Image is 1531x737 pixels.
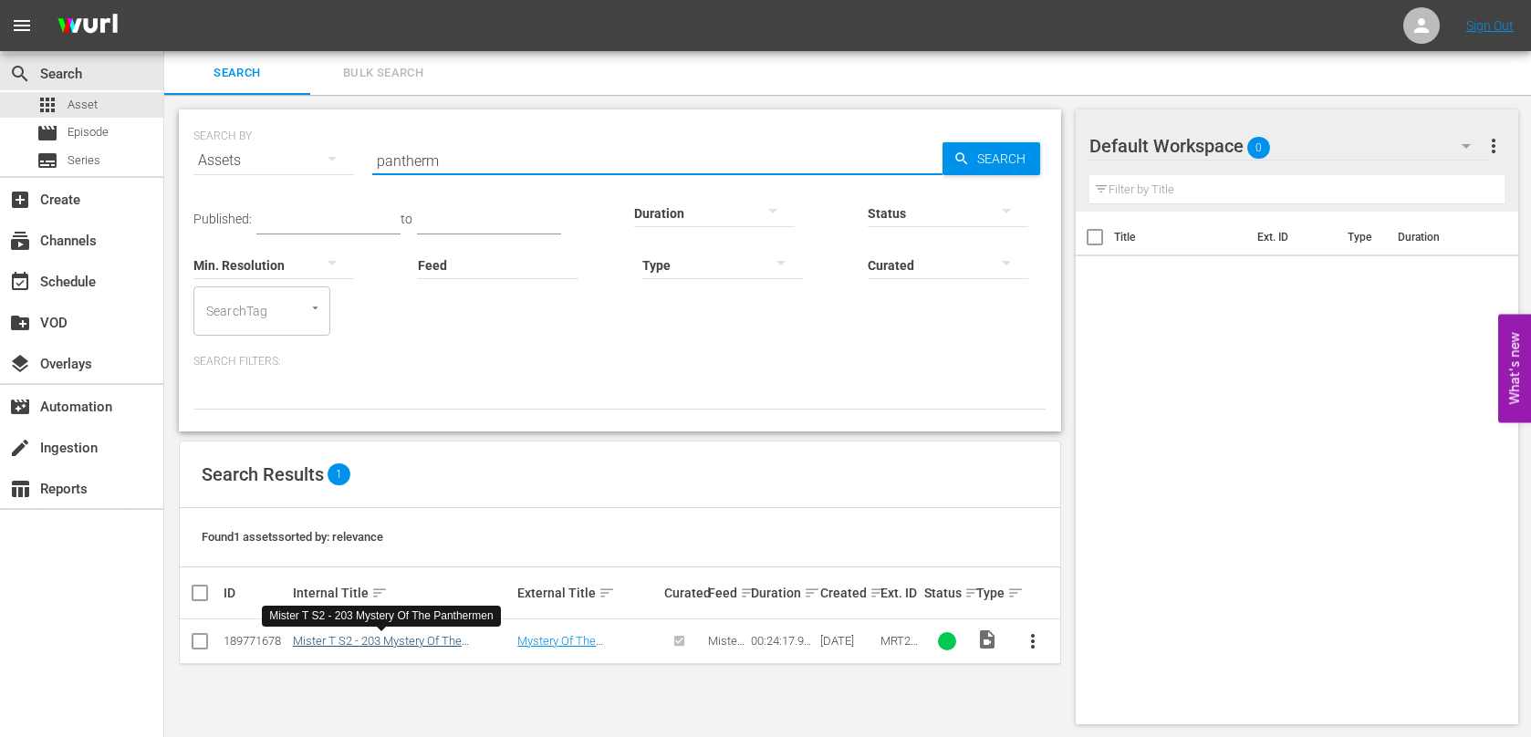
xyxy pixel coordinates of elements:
span: Series [36,150,58,171]
div: Type [976,582,1005,604]
div: Internal Title [293,582,513,604]
img: ans4CAIJ8jUAAAAAAAAAAAAAAAAAAAAAAAAgQb4GAAAAAAAAAAAAAAAAAAAAAAAAJMjXAAAAAAAAAAAAAAAAAAAAAAAAgAT5G... [44,5,131,47]
button: more_vert [1483,124,1505,168]
div: Mister T S2 - 203 Mystery Of The Panthermen [269,608,493,624]
span: MRT203F [880,634,918,661]
th: Ext. ID [1246,212,1337,263]
span: Search [9,63,31,85]
div: Created [820,582,875,604]
div: Ext. ID [880,586,918,600]
a: Sign Out [1466,18,1514,33]
span: Search [970,142,1040,175]
th: Type [1337,212,1387,263]
span: Asset [36,94,58,116]
span: Bulk Search [321,63,445,84]
span: VOD [9,312,31,334]
div: External Title [517,582,659,604]
div: Default Workspace [1089,120,1489,171]
span: more_vert [1483,135,1505,157]
span: Ingestion [9,437,31,459]
span: sort [740,585,756,601]
div: ID [224,586,287,600]
span: Schedule [9,271,31,293]
span: Automation [9,396,31,418]
span: to [401,212,412,226]
div: Status [924,582,971,604]
span: Mister T S2 [708,634,745,661]
span: sort [599,585,615,601]
span: Episode [68,123,109,141]
a: Mister T S2 - 203 Mystery Of The Panthermen [293,634,469,661]
span: 0 [1247,129,1270,167]
span: Search [175,63,299,84]
span: Series [68,151,100,170]
div: Feed [708,582,745,604]
span: Video [976,628,998,650]
span: 1 [328,463,350,485]
th: Title [1114,212,1247,263]
div: 189771678 [224,634,287,648]
span: sort [964,585,981,601]
div: 00:24:17.990 [751,634,815,648]
button: Open [307,299,324,317]
span: Overlays [9,353,31,375]
p: Search Filters: [193,354,1047,369]
span: Create [9,189,31,211]
span: sort [870,585,886,601]
span: Episode [36,122,58,144]
div: [DATE] [820,634,875,648]
th: Duration [1387,212,1496,263]
div: Curated [664,586,702,600]
span: Channels [9,230,31,252]
button: Open Feedback Widget [1498,315,1531,423]
span: more_vert [1022,630,1044,652]
span: sort [804,585,820,601]
span: sort [371,585,388,601]
button: Search [943,142,1040,175]
span: Published: [193,212,252,226]
span: menu [11,15,33,36]
a: Mystery Of The Panthermen [517,634,603,661]
span: Reports [9,478,31,500]
button: more_vert [1011,619,1055,663]
span: Found 1 assets sorted by: relevance [202,530,383,544]
span: Search Results [202,463,324,485]
div: Assets [193,135,354,186]
span: Asset [68,96,98,114]
div: Duration [751,582,815,604]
